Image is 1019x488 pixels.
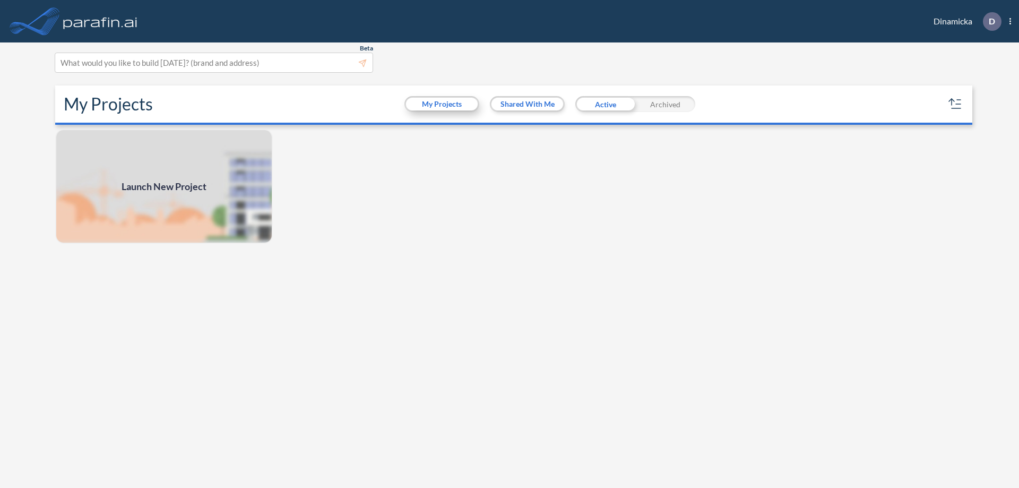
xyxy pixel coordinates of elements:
h2: My Projects [64,94,153,114]
div: Dinamicka [918,12,1011,31]
button: My Projects [406,98,478,110]
button: sort [947,96,964,113]
span: Launch New Project [122,179,206,194]
button: Shared With Me [491,98,563,110]
span: Beta [360,44,373,53]
div: Archived [635,96,695,112]
img: add [55,129,273,244]
img: logo [61,11,140,32]
div: Active [575,96,635,112]
a: Launch New Project [55,129,273,244]
p: D [989,16,995,26]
